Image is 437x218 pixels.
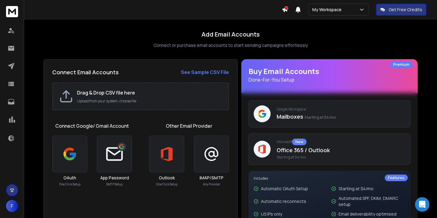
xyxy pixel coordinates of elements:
[201,30,260,39] h1: Add Email Accounts
[63,175,76,181] h3: OAuth
[339,211,397,217] p: Email deliverability optimised
[52,68,119,76] h2: Connect Email Accounts
[261,186,308,192] p: Automatic OAuth Setup
[254,176,405,181] p: Includes
[59,182,81,187] p: One Click Setup
[312,7,344,13] p: My Workspace
[181,69,229,76] a: See Sample CSV File
[385,175,408,181] div: Features
[77,99,222,104] p: Upload from your system, choose file
[261,211,282,217] p: US IPs only
[203,182,220,187] p: Any Provider
[55,122,129,130] h1: Connect Google/ Gmail Account
[292,139,307,145] div: New
[6,200,18,212] button: F
[156,182,178,187] p: One Click Setup
[249,66,410,83] h1: Buy Email Accounts
[415,197,429,212] div: Open Intercom Messenger
[181,69,229,75] strong: See Sample CSV File
[159,175,175,181] h3: Outlook
[166,122,212,130] h1: Other Email Provider
[261,198,306,204] p: Automatic reconnects
[100,175,129,181] h3: App Password
[390,61,413,68] div: Premium
[389,7,422,13] p: Get Free Credits
[277,112,405,121] p: Mailboxes
[277,155,405,160] span: Starting at $4/mo
[339,186,374,192] p: Starting at $4/mo
[200,175,223,181] h3: IMAP/SMTP
[153,42,308,48] p: Connect or purchase email accounts to start sending campaigns effortlessly
[77,89,222,96] h2: Drag & Drop CSV file here
[106,182,123,187] p: SMTP Setup
[277,139,405,145] p: Microsoft
[277,146,405,154] p: Office 365 / Outlook
[277,107,405,112] p: Google Workspace
[339,195,405,207] p: Automated SPF, DKIM, DMARC setup
[376,4,426,16] button: Get Free Credits
[304,115,336,120] span: Starting at $4/mo
[249,76,410,83] p: Done-For-You Setup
